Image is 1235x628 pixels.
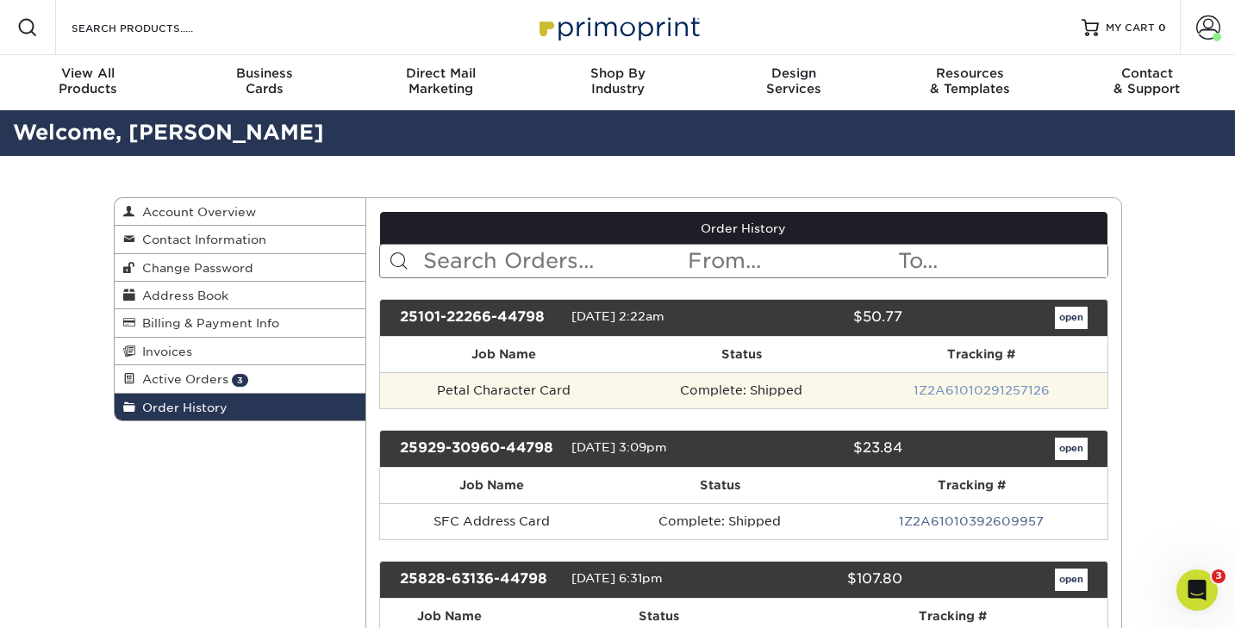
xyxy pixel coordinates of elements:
a: open [1055,569,1088,591]
span: 3 [1212,569,1226,583]
div: & Templates [883,65,1059,96]
div: 25929-30960-44798 [387,438,571,460]
span: MY CART [1106,21,1155,35]
a: Change Password [115,254,366,282]
a: Billing & Payment Info [115,309,366,337]
img: Primoprint [532,9,704,46]
a: Contact& Support [1058,55,1235,110]
a: Address Book [115,282,366,309]
span: [DATE] 2:22am [571,309,664,323]
td: SFC Address Card [380,503,603,539]
span: Active Orders [135,372,228,386]
span: Contact Information [135,233,266,246]
th: Status [627,337,856,372]
a: Contact Information [115,226,366,253]
div: Cards [177,65,353,96]
th: Tracking # [856,337,1107,372]
div: & Support [1058,65,1235,96]
div: $107.80 [731,569,915,591]
span: 0 [1158,22,1166,34]
span: Design [706,65,883,81]
a: Shop ByIndustry [529,55,706,110]
th: Tracking # [836,468,1107,503]
th: Job Name [380,468,603,503]
a: Order History [115,394,366,420]
th: Job Name [380,337,627,372]
div: $50.77 [731,307,915,329]
a: DesignServices [706,55,883,110]
td: Petal Character Card [380,372,627,408]
span: 3 [232,374,248,387]
div: 25101-22266-44798 [387,307,571,329]
input: SEARCH PRODUCTS..... [70,17,238,38]
span: Change Password [135,261,253,275]
span: Address Book [135,289,228,302]
input: To... [896,245,1107,277]
div: Industry [529,65,706,96]
a: open [1055,438,1088,460]
span: Account Overview [135,205,256,219]
a: 1Z2A61010392609957 [899,514,1044,528]
th: Status [603,468,837,503]
span: Shop By [529,65,706,81]
a: Resources& Templates [883,55,1059,110]
span: [DATE] 6:31pm [571,571,663,585]
a: Invoices [115,338,366,365]
div: $23.84 [731,438,915,460]
span: Billing & Payment Info [135,316,279,330]
a: Direct MailMarketing [352,55,529,110]
a: BusinessCards [177,55,353,110]
span: Invoices [135,345,192,358]
div: 25828-63136-44798 [387,569,571,591]
a: 1Z2A61010291257126 [914,383,1050,397]
div: Marketing [352,65,529,96]
td: Complete: Shipped [627,372,856,408]
td: Complete: Shipped [603,503,837,539]
input: Search Orders... [421,245,686,277]
a: open [1055,307,1088,329]
span: [DATE] 3:09pm [571,440,667,454]
a: Order History [380,212,1107,245]
span: Contact [1058,65,1235,81]
span: Direct Mail [352,65,529,81]
iframe: Intercom live chat [1176,569,1218,611]
span: Resources [883,65,1059,81]
span: Order History [135,401,228,414]
a: Active Orders 3 [115,365,366,393]
div: Services [706,65,883,96]
span: Business [177,65,353,81]
a: Account Overview [115,198,366,226]
input: From... [686,245,896,277]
